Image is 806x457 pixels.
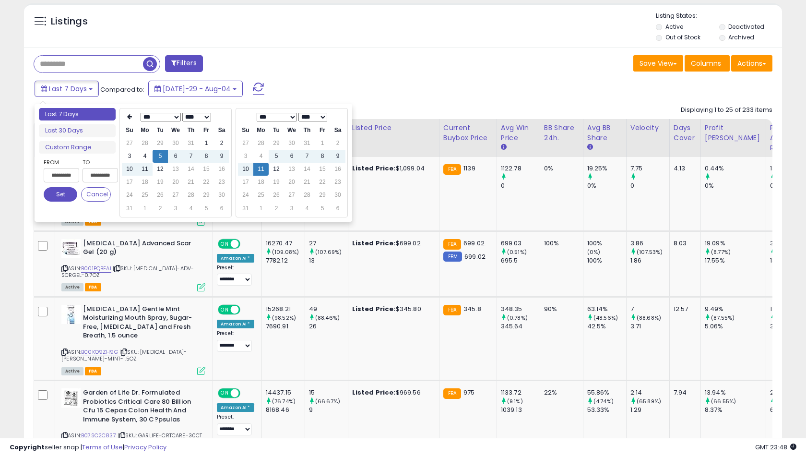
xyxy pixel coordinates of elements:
li: Last 30 Days [39,124,116,137]
td: 15 [199,163,214,176]
small: (9.1%) [507,397,523,405]
th: Tu [269,124,284,137]
a: B001PQBEAI [81,265,111,273]
td: 7 [183,150,199,163]
td: 3 [284,202,299,215]
td: 30 [284,137,299,150]
div: 8.37% [705,406,766,414]
td: 17 [238,176,253,189]
td: 30 [214,189,229,202]
div: 13.94% [705,388,766,397]
td: 31 [299,137,315,150]
div: 49 [309,305,348,313]
div: 15268.21 [266,305,305,313]
small: (76.74%) [272,397,296,405]
td: 17 [122,176,137,189]
span: 1139 [463,164,475,173]
span: All listings currently available for purchase on Amazon [61,217,83,226]
small: (107.69%) [315,248,342,256]
div: 17.55% [705,256,766,265]
span: Last 7 Days [49,84,87,94]
div: 0% [544,164,576,173]
span: | SKU: [MEDICAL_DATA]-[PERSON_NAME]-MINT-1.5OZ [61,348,187,362]
a: Privacy Policy [124,443,166,452]
img: 516Bc1oHiGL._SL40_.jpg [61,388,81,408]
div: 42.5% [587,322,626,331]
button: Actions [731,55,772,72]
span: 2025-08-12 23:48 GMT [755,443,796,452]
div: Current Buybox Price [443,123,493,143]
td: 14 [299,163,315,176]
td: 30 [330,189,345,202]
small: FBA [443,388,461,399]
div: 348.35 [501,305,540,313]
td: 2 [214,137,229,150]
span: 345.8 [463,304,481,313]
li: Custom Range [39,141,116,154]
div: ASIN: [61,164,205,225]
td: 28 [299,189,315,202]
td: 1 [253,202,269,215]
div: 5.06% [705,322,766,331]
div: Amazon AI * [217,320,254,328]
div: $1,099.04 [352,164,432,173]
td: 22 [315,176,330,189]
td: 24 [238,189,253,202]
div: Preset: [217,330,254,352]
td: 2 [269,202,284,215]
div: Preset: [217,265,254,286]
div: 1122.78 [501,164,540,173]
small: FBA [443,164,461,175]
div: 3.86 [630,239,669,248]
div: 1133.72 [501,388,540,397]
small: (109.08%) [272,248,299,256]
td: 21 [299,176,315,189]
span: All listings currently available for purchase on Amazon [61,283,83,291]
span: OFF [239,389,254,397]
div: 53.33% [587,406,626,414]
span: FBA [85,367,101,375]
td: 15 [315,163,330,176]
button: [DATE]-29 - Aug-04 [148,81,243,97]
img: 5118gUcBAeL._SL40_.jpg [61,305,81,324]
th: Fr [315,124,330,137]
div: 699.03 [501,239,540,248]
div: 19.09% [705,239,766,248]
td: 4 [253,150,269,163]
span: [DATE]-29 - Aug-04 [163,84,231,94]
span: All listings currently available for purchase on Amazon [61,367,83,375]
td: 19 [269,176,284,189]
button: Last 7 Days [35,81,99,97]
label: From [44,157,77,167]
td: 9 [330,150,345,163]
div: 100% [544,239,576,248]
td: 28 [253,137,269,150]
div: 90% [544,305,576,313]
button: Filters [165,55,202,72]
div: 2.14 [630,388,669,397]
td: 27 [122,137,137,150]
div: Profit After Returns [770,123,805,153]
small: (4.74%) [593,397,614,405]
td: 31 [183,137,199,150]
td: 13 [284,163,299,176]
td: 2 [330,137,345,150]
td: 5 [315,202,330,215]
div: 0 [630,181,669,190]
label: Deactivated [728,23,764,31]
small: (107.53%) [637,248,663,256]
td: 18 [137,176,153,189]
div: ASIN: [61,305,205,374]
div: Profit [PERSON_NAME] [705,123,762,143]
div: Avg BB Share [587,123,622,143]
td: 9 [214,150,229,163]
td: 1 [315,137,330,150]
div: Listed Price [352,123,435,133]
small: (8.77%) [711,248,731,256]
b: Listed Price: [352,239,396,248]
small: FBA [443,239,461,250]
div: 695.5 [501,256,540,265]
span: OFF [239,305,254,313]
td: 31 [238,202,253,215]
small: (66.55%) [711,397,736,405]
